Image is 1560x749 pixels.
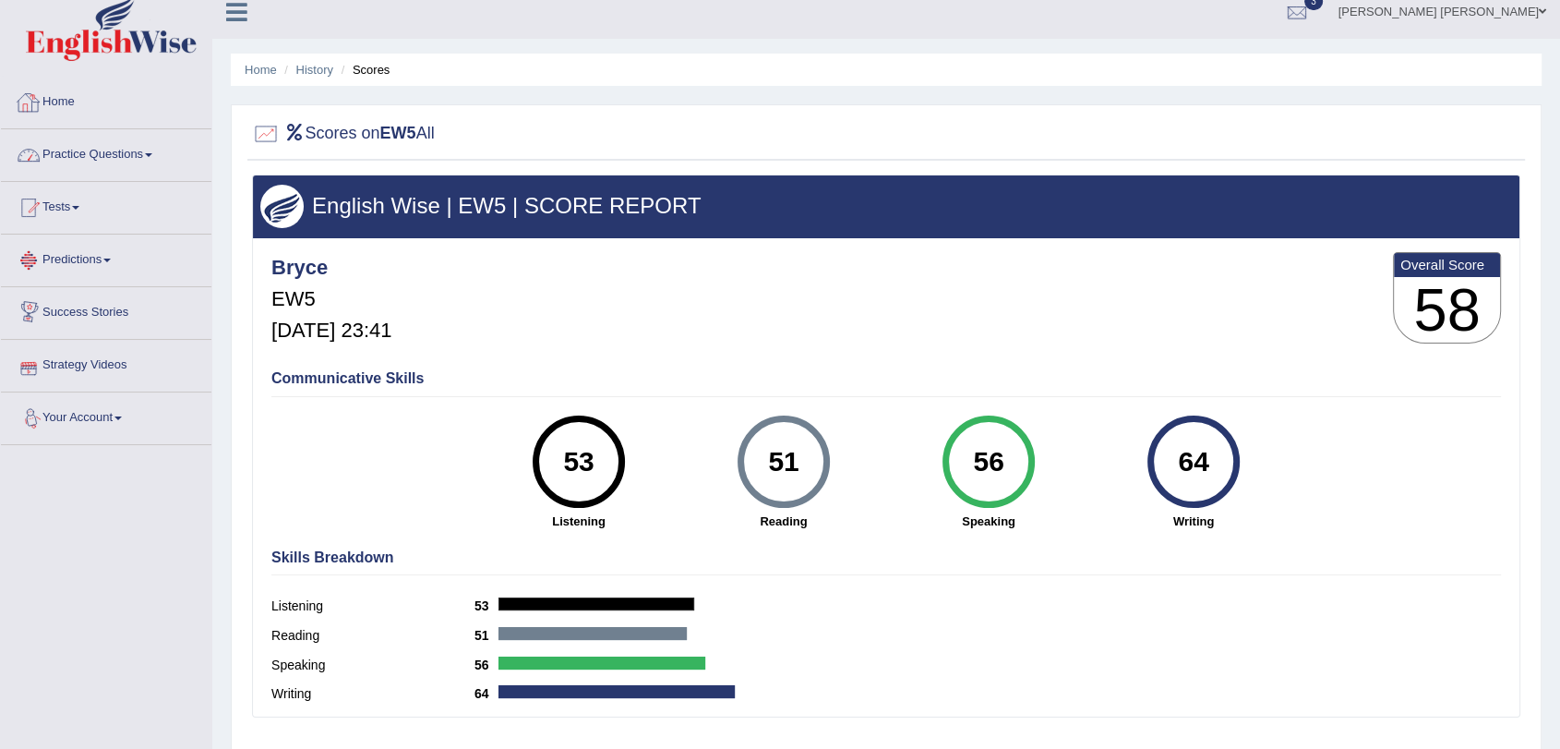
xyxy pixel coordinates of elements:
b: 53 [474,598,498,613]
a: Success Stories [1,287,211,333]
b: EW5 [380,124,416,142]
label: Writing [271,684,474,704]
h2: Scores on All [252,120,435,148]
h4: Skills Breakdown [271,550,1501,566]
a: Home [245,63,277,77]
strong: Writing [1100,513,1287,530]
a: Tests [1,182,211,228]
b: 56 [474,658,498,672]
b: Overall Score [1400,257,1494,272]
h4: Communicative Skills [271,370,1501,387]
h3: English Wise | EW5 | SCORE REPORT [260,194,1512,218]
li: Scores [337,61,390,79]
strong: Speaking [895,513,1082,530]
b: 64 [474,686,498,701]
div: 56 [954,423,1022,501]
h3: 58 [1394,277,1500,344]
label: Speaking [271,656,474,675]
a: Strategy Videos [1,340,211,386]
div: 64 [1159,423,1227,501]
strong: Reading [690,513,877,530]
h5: EW5 [271,288,391,310]
label: Reading [271,626,474,646]
div: 53 [545,423,612,501]
h4: Bryce [271,257,391,279]
a: Home [1,77,211,123]
a: Your Account [1,393,211,439]
strong: Listening [486,513,672,530]
a: Predictions [1,235,211,281]
h5: [DATE] 23:41 [271,320,391,342]
div: 51 [750,423,817,501]
a: Practice Questions [1,129,211,175]
a: History [296,63,333,77]
img: wings.png [260,185,304,228]
b: 51 [474,628,498,643]
label: Listening [271,597,474,616]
